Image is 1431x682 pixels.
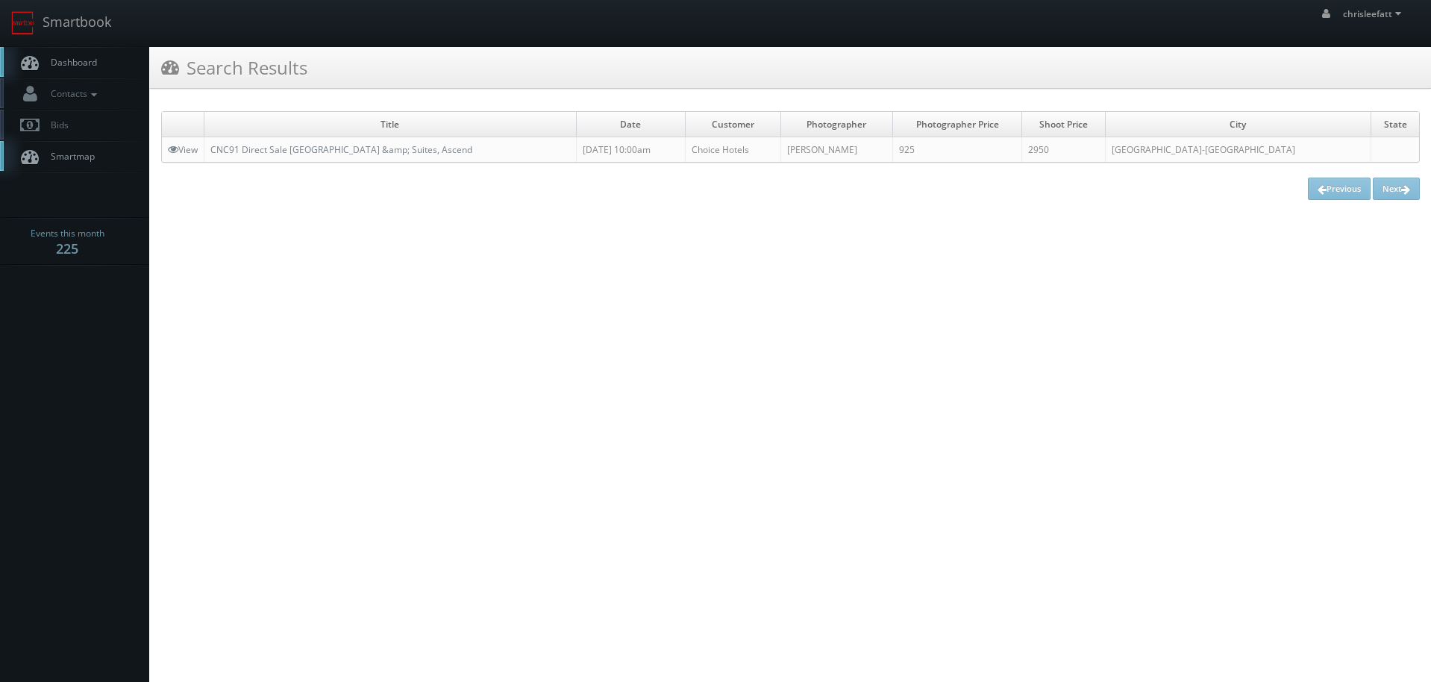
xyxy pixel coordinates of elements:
td: State [1371,112,1419,137]
td: Photographer Price [893,112,1022,137]
span: Contacts [43,87,101,100]
td: [PERSON_NAME] [780,137,892,163]
td: Title [204,112,577,137]
span: Events this month [31,226,104,241]
td: Choice Hotels [686,137,780,163]
td: Photographer [780,112,892,137]
span: chrisleefatt [1343,7,1406,20]
td: City [1105,112,1371,137]
span: Dashboard [43,56,97,69]
h3: Search Results [161,54,307,81]
td: 2950 [1022,137,1105,163]
td: 925 [893,137,1022,163]
span: Bids [43,119,69,131]
td: Shoot Price [1022,112,1105,137]
td: Date [576,112,685,137]
strong: 225 [56,240,78,257]
td: [DATE] 10:00am [576,137,685,163]
span: Smartmap [43,150,95,163]
td: Customer [686,112,780,137]
img: smartbook-logo.png [11,11,35,35]
td: [GEOGRAPHIC_DATA]-[GEOGRAPHIC_DATA] [1105,137,1371,163]
a: CNC91 Direct Sale [GEOGRAPHIC_DATA] &amp; Suites, Ascend [210,143,472,156]
a: View [168,143,198,156]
